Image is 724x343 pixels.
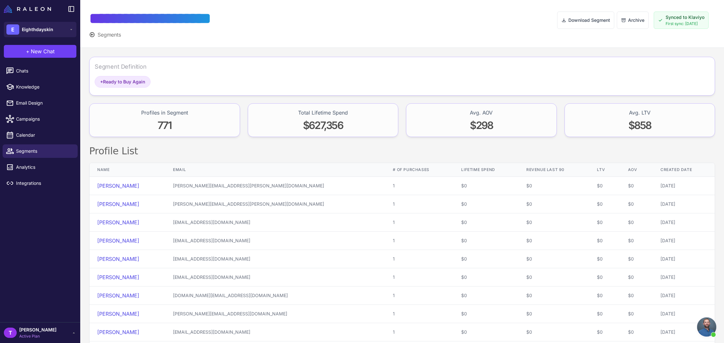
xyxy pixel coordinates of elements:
[617,12,649,29] button: Archive
[620,163,653,177] th: AOV
[589,305,620,323] td: $0
[97,237,139,244] a: [PERSON_NAME]
[653,195,715,213] td: [DATE]
[3,96,78,110] a: Email Design
[620,305,653,323] td: $0
[16,99,73,107] span: Email Design
[16,116,73,123] span: Campaigns
[453,287,519,305] td: $0
[589,163,620,177] th: LTV
[620,195,653,213] td: $0
[385,232,453,250] td: 1
[3,144,78,158] a: Segments
[653,268,715,287] td: [DATE]
[620,250,653,268] td: $0
[97,201,139,207] a: [PERSON_NAME]
[16,148,73,155] span: Segments
[98,31,121,39] span: Segments
[653,250,715,268] td: [DATE]
[100,79,103,84] span: +
[3,112,78,126] a: Campaigns
[3,64,78,78] a: Chats
[589,213,620,232] td: $0
[519,268,589,287] td: $0
[519,195,589,213] td: $0
[385,287,453,305] td: 1
[453,305,519,323] td: $0
[19,326,56,333] span: [PERSON_NAME]
[16,67,73,74] span: Chats
[165,268,385,287] td: [EMAIL_ADDRESS][DOMAIN_NAME]
[519,305,589,323] td: $0
[385,213,453,232] td: 1
[666,14,704,21] span: Synced to Klaviyo
[453,232,519,250] td: $0
[519,232,589,250] td: $0
[90,163,165,177] th: Name
[470,109,493,116] div: Avg. AOV
[100,78,145,85] span: Ready to Buy Again
[89,31,121,39] button: Segments
[95,62,147,71] div: Segment Definition
[519,323,589,341] td: $0
[453,177,519,195] td: $0
[298,109,348,116] div: Total Lifetime Spend
[628,119,651,132] span: $858
[620,213,653,232] td: $0
[589,232,620,250] td: $0
[653,213,715,232] td: [DATE]
[666,21,704,27] span: First sync: [DATE]
[141,109,188,116] div: Profiles in Segment
[453,213,519,232] td: $0
[385,268,453,287] td: 1
[165,163,385,177] th: Email
[557,12,614,29] button: Download Segment
[519,250,589,268] td: $0
[4,45,76,58] button: +New Chat
[653,177,715,195] td: [DATE]
[453,195,519,213] td: $0
[165,213,385,232] td: [EMAIL_ADDRESS][DOMAIN_NAME]
[165,287,385,305] td: [DOMAIN_NAME][EMAIL_ADDRESS][DOMAIN_NAME]
[385,250,453,268] td: 1
[16,180,73,187] span: Integrations
[629,109,651,116] div: Avg. LTV
[31,47,55,55] span: New Chat
[16,83,73,90] span: Knowledge
[165,305,385,323] td: [PERSON_NAME][EMAIL_ADDRESS][DOMAIN_NAME]
[620,177,653,195] td: $0
[653,287,715,305] td: [DATE]
[620,287,653,305] td: $0
[385,163,453,177] th: # of Purchases
[620,323,653,341] td: $0
[97,183,139,189] a: [PERSON_NAME]
[385,177,453,195] td: 1
[165,250,385,268] td: [EMAIL_ADDRESS][DOMAIN_NAME]
[385,305,453,323] td: 1
[385,323,453,341] td: 1
[165,177,385,195] td: [PERSON_NAME][EMAIL_ADDRESS][PERSON_NAME][DOMAIN_NAME]
[470,119,493,132] span: $298
[16,164,73,171] span: Analytics
[519,213,589,232] td: $0
[303,119,343,132] span: $627,356
[620,268,653,287] td: $0
[165,232,385,250] td: [EMAIL_ADDRESS][DOMAIN_NAME]
[97,219,139,226] a: [PERSON_NAME]
[4,328,17,338] div: T
[6,24,19,35] div: E
[453,323,519,341] td: $0
[22,26,53,33] span: Eighthdayskin
[158,119,172,132] span: 771
[453,268,519,287] td: $0
[19,333,56,339] span: Active Plan
[519,287,589,305] td: $0
[653,323,715,341] td: [DATE]
[97,256,139,262] a: [PERSON_NAME]
[97,329,139,335] a: [PERSON_NAME]
[4,22,76,37] button: EEighthdayskin
[519,163,589,177] th: Revenue Last 90
[97,292,139,299] a: [PERSON_NAME]
[165,195,385,213] td: [PERSON_NAME][EMAIL_ADDRESS][PERSON_NAME][DOMAIN_NAME]
[453,163,519,177] th: Lifetime Spend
